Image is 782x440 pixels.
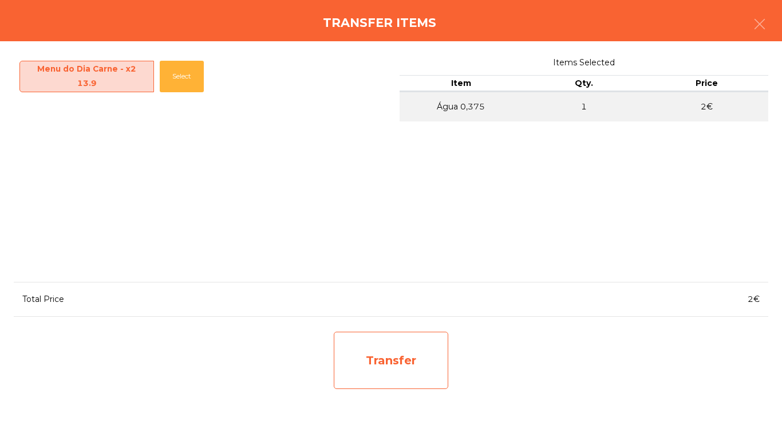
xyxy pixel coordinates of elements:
button: Select [160,61,204,92]
th: Item [400,75,523,92]
h4: Transfer items [323,14,436,32]
td: 1 [523,92,646,121]
th: Price [645,75,768,92]
td: 2€ [645,92,768,121]
div: Transfer [334,332,448,389]
span: Menu do Dia Carne - x2 [20,62,153,92]
td: Água 0,375 [400,92,523,121]
th: Qty. [523,75,646,92]
div: 13.9 [20,76,153,91]
span: Items Selected [400,55,768,70]
span: Total Price [22,294,64,304]
span: 2€ [748,294,760,304]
